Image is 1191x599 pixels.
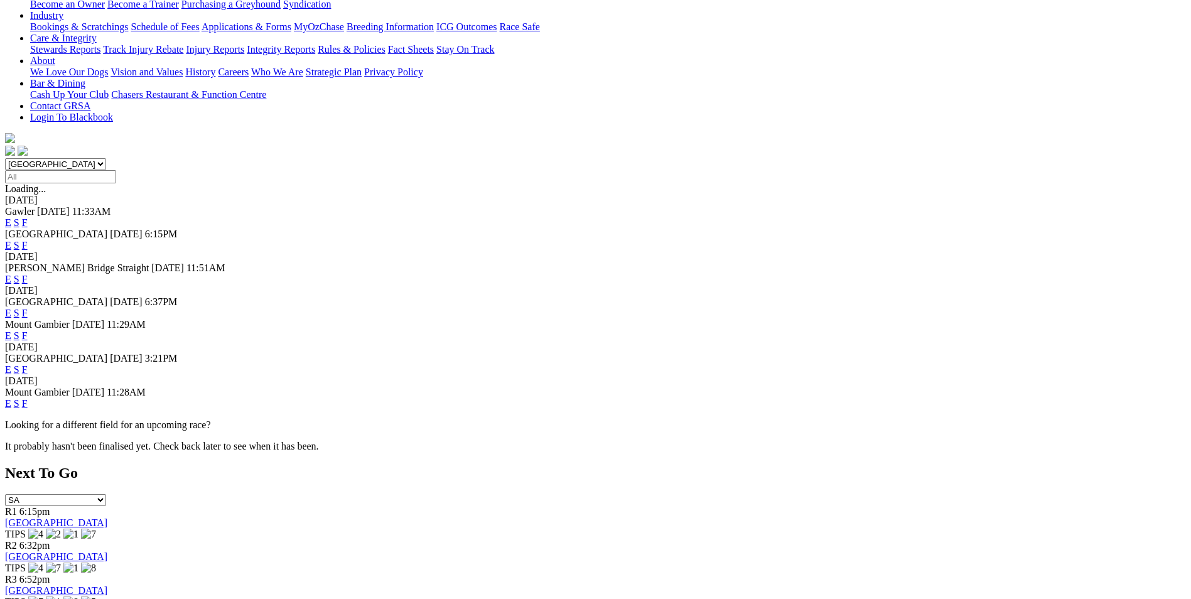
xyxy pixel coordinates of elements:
[347,21,434,32] a: Breeding Information
[30,89,1186,100] div: Bar & Dining
[145,353,178,364] span: 3:21PM
[251,67,303,77] a: Who We Are
[186,44,244,55] a: Injury Reports
[5,183,46,194] span: Loading...
[5,240,11,251] a: E
[436,21,497,32] a: ICG Outcomes
[107,387,146,397] span: 11:28AM
[5,342,1186,353] div: [DATE]
[14,364,19,375] a: S
[14,217,19,228] a: S
[5,398,11,409] a: E
[5,529,26,539] span: TIPS
[22,364,28,375] a: F
[30,78,85,89] a: Bar & Dining
[22,330,28,341] a: F
[306,67,362,77] a: Strategic Plan
[30,55,55,66] a: About
[63,563,78,574] img: 1
[5,206,35,217] span: Gawler
[5,387,70,397] span: Mount Gambier
[5,540,17,551] span: R2
[28,563,43,574] img: 4
[72,206,111,217] span: 11:33AM
[5,319,70,330] span: Mount Gambier
[30,112,113,122] a: Login To Blackbook
[499,21,539,32] a: Race Safe
[37,206,70,217] span: [DATE]
[30,44,1186,55] div: Care & Integrity
[5,251,1186,262] div: [DATE]
[22,398,28,409] a: F
[151,262,184,273] span: [DATE]
[5,217,11,228] a: E
[81,563,96,574] img: 8
[110,229,143,239] span: [DATE]
[186,262,225,273] span: 11:51AM
[5,274,11,284] a: E
[5,308,11,318] a: E
[30,100,90,111] a: Contact GRSA
[72,319,105,330] span: [DATE]
[202,21,291,32] a: Applications & Forms
[5,229,107,239] span: [GEOGRAPHIC_DATA]
[19,506,50,517] span: 6:15pm
[22,274,28,284] a: F
[30,33,97,43] a: Care & Integrity
[22,308,28,318] a: F
[218,67,249,77] a: Careers
[5,517,107,528] a: [GEOGRAPHIC_DATA]
[30,21,128,32] a: Bookings & Scratchings
[5,563,26,573] span: TIPS
[131,21,199,32] a: Schedule of Fees
[18,146,28,156] img: twitter.svg
[5,419,1186,431] p: Looking for a different field for an upcoming race?
[294,21,344,32] a: MyOzChase
[19,574,50,585] span: 6:52pm
[5,170,116,183] input: Select date
[14,240,19,251] a: S
[14,330,19,341] a: S
[247,44,315,55] a: Integrity Reports
[30,44,100,55] a: Stewards Reports
[5,585,107,596] a: [GEOGRAPHIC_DATA]
[72,387,105,397] span: [DATE]
[46,563,61,574] img: 7
[14,274,19,284] a: S
[111,89,266,100] a: Chasers Restaurant & Function Centre
[364,67,423,77] a: Privacy Policy
[145,296,178,307] span: 6:37PM
[5,441,319,451] partial: It probably hasn't been finalised yet. Check back later to see when it has been.
[63,529,78,540] img: 1
[436,44,494,55] a: Stay On Track
[5,364,11,375] a: E
[19,540,50,551] span: 6:32pm
[318,44,385,55] a: Rules & Policies
[5,262,149,273] span: [PERSON_NAME] Bridge Straight
[30,10,63,21] a: Industry
[5,330,11,341] a: E
[81,529,96,540] img: 7
[5,285,1186,296] div: [DATE]
[22,240,28,251] a: F
[28,529,43,540] img: 4
[103,44,183,55] a: Track Injury Rebate
[5,133,15,143] img: logo-grsa-white.png
[30,89,109,100] a: Cash Up Your Club
[5,574,17,585] span: R3
[30,67,108,77] a: We Love Our Dogs
[5,375,1186,387] div: [DATE]
[22,217,28,228] a: F
[5,465,1186,482] h2: Next To Go
[14,398,19,409] a: S
[110,296,143,307] span: [DATE]
[46,529,61,540] img: 2
[110,67,183,77] a: Vision and Values
[110,353,143,364] span: [DATE]
[5,506,17,517] span: R1
[145,229,178,239] span: 6:15PM
[185,67,215,77] a: History
[107,319,146,330] span: 11:29AM
[14,308,19,318] a: S
[5,353,107,364] span: [GEOGRAPHIC_DATA]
